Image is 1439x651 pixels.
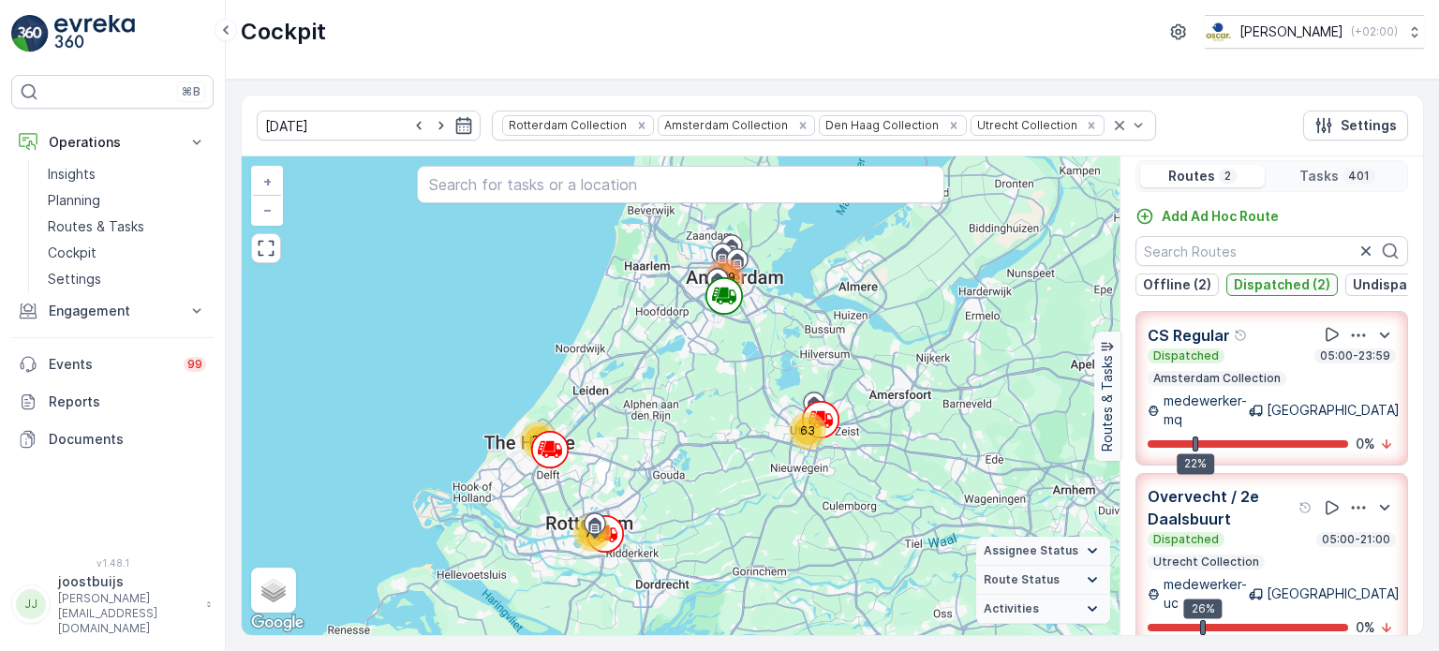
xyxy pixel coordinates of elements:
div: Remove Utrecht Collection [1081,118,1102,133]
button: Operations [11,124,214,161]
div: 26% [1184,599,1223,619]
button: JJjoostbuijs[PERSON_NAME][EMAIL_ADDRESS][DOMAIN_NAME] [11,572,214,636]
p: [PERSON_NAME][EMAIL_ADDRESS][DOMAIN_NAME] [58,591,197,636]
img: basis-logo_rgb2x.png [1205,22,1232,42]
div: Remove Den Haag Collection [943,118,964,133]
span: Activities [984,601,1039,616]
p: 401 [1346,169,1372,184]
p: Offline (2) [1143,275,1211,294]
div: Help Tooltip Icon [1298,500,1313,515]
p: Operations [49,133,176,152]
p: 0 % [1356,618,1375,637]
div: Remove Rotterdam Collection [631,118,652,133]
span: + [263,173,272,189]
p: Overvecht / 2e Daalsbuurt [1148,485,1295,530]
p: Planning [48,191,100,210]
p: Tasks [1299,167,1339,185]
button: [PERSON_NAME](+02:00) [1205,15,1424,49]
p: 99 [187,357,202,372]
p: medewerker-mq [1164,392,1249,429]
p: ⌘B [182,84,200,99]
a: Reports [11,383,214,421]
summary: Assignee Status [976,537,1110,566]
p: Cockpit [48,244,96,262]
p: Routes & Tasks [48,217,144,236]
p: Dispatched [1151,348,1221,363]
p: [GEOGRAPHIC_DATA] [1267,401,1400,420]
p: joostbuijs [58,572,197,591]
div: Amsterdam Collection [659,116,791,134]
p: [PERSON_NAME] [1239,22,1343,41]
p: Routes & Tasks [1098,355,1117,451]
p: Dispatched (2) [1234,275,1330,294]
p: CS Regular [1148,324,1230,347]
p: Insights [48,165,96,184]
div: 39 [520,422,557,459]
button: Settings [1303,111,1408,141]
p: Dispatched [1151,532,1221,547]
p: Routes [1168,167,1215,185]
a: Settings [40,266,214,292]
p: 05:00-23:59 [1318,348,1392,363]
p: [GEOGRAPHIC_DATA] [1267,584,1400,603]
a: Open this area in Google Maps (opens a new window) [246,611,308,635]
a: Planning [40,187,214,214]
p: Reports [49,392,206,411]
div: Help Tooltip Icon [1234,328,1249,343]
span: v 1.48.1 [11,557,214,569]
p: Engagement [49,302,176,320]
a: Add Ad Hoc Route [1135,207,1279,226]
div: 70 [573,514,611,552]
input: Search Routes [1135,236,1408,266]
span: Assignee Status [984,543,1078,558]
button: Dispatched (2) [1226,274,1338,296]
a: Zoom Out [253,196,281,224]
span: − [263,201,273,217]
p: Documents [49,430,206,449]
div: Den Haag Collection [820,116,942,134]
button: Offline (2) [1135,274,1219,296]
img: Google [246,611,308,635]
a: Cockpit [40,240,214,266]
summary: Activities [976,595,1110,624]
p: Cockpit [241,17,326,47]
div: Rotterdam Collection [503,116,630,134]
a: Routes & Tasks [40,214,214,240]
p: 0 % [1356,435,1375,453]
a: Events99 [11,346,214,383]
span: Route Status [984,572,1060,587]
p: Utrecht Collection [1151,555,1261,570]
div: 63 [789,412,826,450]
button: Engagement [11,292,214,330]
p: Add Ad Hoc Route [1162,207,1279,226]
input: dd/mm/yyyy [257,111,481,141]
a: Documents [11,421,214,458]
p: Settings [48,270,101,289]
a: Layers [253,570,294,611]
p: Amsterdam Collection [1151,371,1283,386]
div: Remove Amsterdam Collection [793,118,813,133]
a: Zoom In [253,168,281,196]
a: Insights [40,161,214,187]
p: ( +02:00 ) [1351,24,1398,39]
p: Settings [1341,116,1397,135]
img: logo [11,15,49,52]
div: 229 [706,259,744,296]
summary: Route Status [976,566,1110,595]
input: Search for tasks or a location [417,166,943,203]
img: logo_light-DOdMpM7g.png [54,15,135,52]
span: 63 [800,423,815,437]
p: Events [49,355,172,374]
div: Utrecht Collection [972,116,1080,134]
p: 2 [1223,169,1233,184]
div: JJ [16,589,46,619]
div: 22% [1177,453,1214,474]
p: medewerker-uc [1164,575,1249,613]
p: 05:00-21:00 [1320,532,1392,547]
